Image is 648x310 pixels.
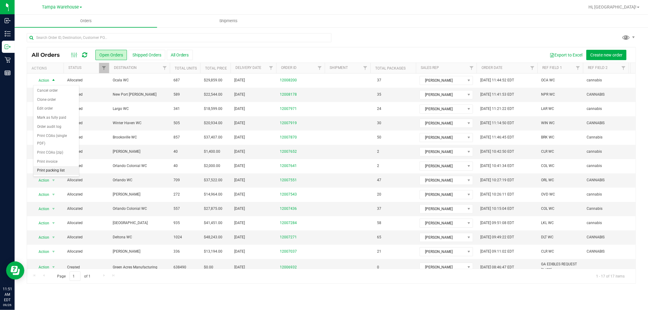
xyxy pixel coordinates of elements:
[541,135,554,140] span: BRK WC
[33,95,79,104] li: Clone order
[50,219,57,227] span: select
[480,120,514,126] span: [DATE] 11:14:50 EDT
[541,249,554,254] span: CLR WC
[173,177,180,183] span: 709
[542,66,562,70] a: Ref Field 1
[420,205,465,213] span: [PERSON_NAME]
[50,247,57,256] span: select
[234,177,245,183] span: [DATE]
[50,176,57,185] span: select
[541,92,555,97] span: NPR WC
[330,66,348,70] a: Shipment
[204,163,220,169] span: $2,000.00
[204,120,222,126] span: $20,934.00
[157,15,300,27] a: Shipments
[113,264,166,270] span: Green Acres Manufacturing
[33,176,50,185] span: Action
[374,204,384,213] span: 37
[527,63,537,73] a: Filter
[173,206,180,212] span: 557
[234,163,245,169] span: [DATE]
[587,249,605,254] span: CANNABIS
[234,92,245,97] span: [DATE]
[33,190,50,199] span: Action
[204,77,222,83] span: $29,859.00
[5,57,11,63] inline-svg: Retail
[32,66,61,70] div: Actions
[33,113,79,122] li: Mark as fully paid
[5,70,11,76] inline-svg: Reports
[33,219,50,227] span: Action
[113,220,166,226] span: [GEOGRAPHIC_DATA]
[587,177,605,183] span: CANNABIS
[587,206,602,212] span: Cannabis
[173,220,180,226] span: 935
[33,104,79,113] li: Edit order
[480,206,514,212] span: [DATE] 10:15:04 EDT
[480,163,514,169] span: [DATE] 10:41:34 EDT
[204,234,222,240] span: $48,243.00
[235,66,261,70] a: Delivery Date
[50,190,57,199] span: select
[42,5,79,10] span: Tampa Warehouse
[374,233,384,242] span: 65
[67,149,105,155] span: Allocated
[67,264,105,270] span: Created
[67,92,105,97] span: Allocated
[205,66,227,70] a: Total Price
[160,63,170,73] a: Filter
[113,92,166,97] span: New Port [PERSON_NAME]
[67,106,105,112] span: Allocated
[541,261,579,273] span: GA EDIBLES REQUEST [DATE]
[374,219,384,227] span: 58
[420,190,465,199] span: [PERSON_NAME]
[280,234,297,240] a: 12007271
[204,206,222,212] span: $27,875.00
[482,66,502,70] a: Order Date
[173,120,180,126] span: 505
[67,163,105,169] span: Allocated
[280,206,297,212] a: 12007436
[280,249,297,254] a: 12007037
[173,234,182,240] span: 1024
[480,92,514,97] span: [DATE] 11:41:53 EDT
[420,148,465,156] span: [PERSON_NAME]
[5,44,11,50] inline-svg: Outbound
[541,163,554,169] span: COL WC
[173,249,180,254] span: 336
[50,76,57,85] span: select
[3,303,12,307] p: 09/26
[541,149,554,155] span: CLR WC
[234,120,245,126] span: [DATE]
[374,147,382,156] span: 2
[129,50,165,60] button: Shipped Orders
[67,192,105,197] span: Allocated
[234,192,245,197] span: [DATE]
[33,76,50,85] span: Action
[33,233,50,242] span: Action
[591,271,629,281] span: 1 - 17 of 17 items
[587,106,602,112] span: cannabis
[204,192,222,197] span: $14,964.00
[33,148,79,157] li: Print COAs (zip)
[280,149,297,155] a: 12007652
[588,5,636,9] span: Hi, [GEOGRAPHIC_DATA]!
[204,264,213,270] span: $0.00
[67,234,105,240] span: Allocated
[374,90,384,99] span: 35
[374,176,384,185] span: 47
[234,264,245,270] span: [DATE]
[420,133,465,142] span: [PERSON_NAME]
[573,63,583,73] a: Filter
[280,163,297,169] a: 12007641
[234,206,245,212] span: [DATE]
[234,234,245,240] span: [DATE]
[113,120,166,126] span: Winter Haven WC
[587,220,602,226] span: cannabis
[420,162,465,170] span: [PERSON_NAME]
[280,220,297,226] a: 12007284
[374,133,384,142] span: 50
[5,18,11,24] inline-svg: Inbound
[420,233,465,242] span: [PERSON_NAME]
[167,50,193,60] button: All Orders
